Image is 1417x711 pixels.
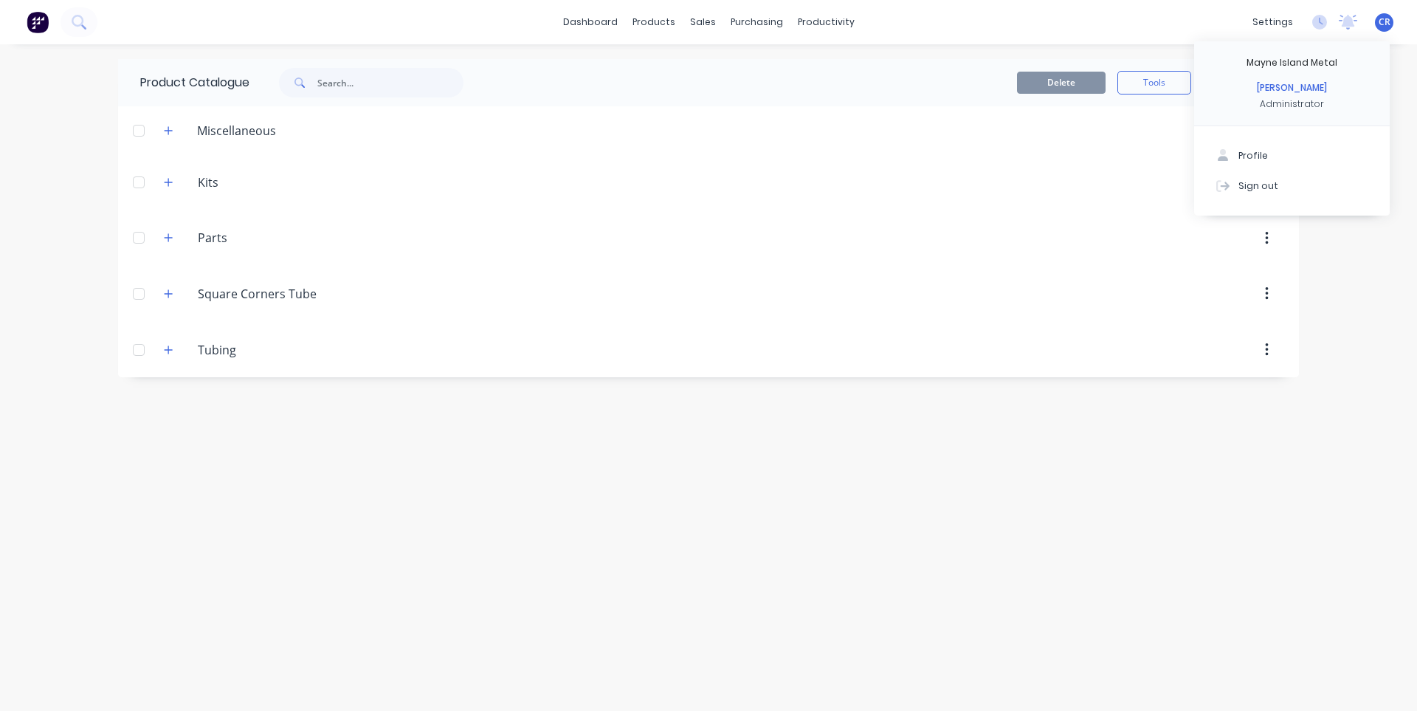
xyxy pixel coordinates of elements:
button: Profile [1194,141,1390,171]
div: sales [683,11,723,33]
input: Enter category name [198,229,373,247]
div: products [625,11,683,33]
span: CR [1379,16,1390,29]
input: Enter category name [198,341,373,359]
input: Enter category name [198,174,373,191]
button: Delete [1017,72,1106,94]
div: purchasing [723,11,790,33]
div: productivity [790,11,862,33]
div: [PERSON_NAME] [1257,81,1327,95]
button: Tools [1117,71,1191,95]
div: Miscellaneous [185,122,288,140]
div: Mayne Island Metal [1247,56,1337,69]
div: Profile [1238,149,1268,162]
input: Search... [317,68,463,97]
div: Sign out [1238,179,1278,192]
button: Sign out [1194,171,1390,200]
img: Factory [27,11,49,33]
div: Product Catalogue [118,59,249,106]
div: Administrator [1260,97,1324,111]
a: dashboard [556,11,625,33]
input: Enter category name [198,285,373,303]
div: settings [1245,11,1300,33]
